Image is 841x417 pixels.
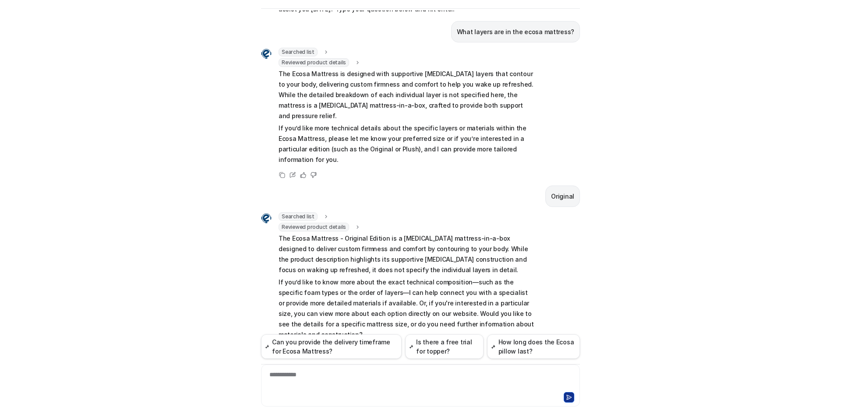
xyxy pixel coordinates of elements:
button: Can you provide the delivery timeframe for Ecosa Mattress? [261,334,402,359]
span: Reviewed product details [279,58,349,67]
img: Widget [261,49,272,59]
button: How long does the Ecosa pillow last? [487,334,580,359]
span: Searched list [279,48,318,56]
p: The Ecosa Mattress - Original Edition is a [MEDICAL_DATA] mattress-in-a-box designed to deliver c... [279,233,535,275]
p: Original [551,191,574,202]
p: The Ecosa Mattress is designed with supportive [MEDICAL_DATA] layers that contour to your body, d... [279,69,535,121]
span: Searched list [279,212,318,221]
p: If you’d like more technical details about the specific layers or materials within the Ecosa Matt... [279,123,535,165]
img: Widget [261,213,272,224]
p: What layers are in the ecosa mattress? [457,27,574,37]
span: Reviewed product details [279,223,349,231]
p: If you’d like to know more about the exact technical composition—such as the specific foam types ... [279,277,535,340]
button: Is there a free trial for topper? [405,334,484,359]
